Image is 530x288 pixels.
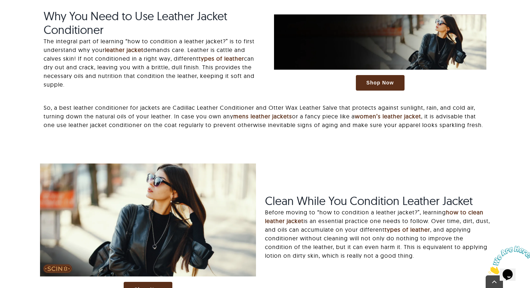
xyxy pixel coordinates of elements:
[485,243,530,277] iframe: chat widget
[44,103,486,129] p: So, a best leather conditioner for jackets are Cadillac Leather Conditioner and Otter Wax Leather...
[355,113,421,120] a: women’s leather jacket
[233,113,292,120] a: mens leather jackets
[274,14,487,70] img: how-to-style-bomber-jacket-blog-desktop
[44,9,227,37] span: Why You Need to Use Leather Jacket Conditioner
[265,193,473,208] span: Clean While You Condition Leather Jacket
[356,75,404,91] a: Shop Now
[265,208,490,260] p: Before moving to “how to condition a leather jacket?”, learning is an essential practice one need...
[3,3,48,31] img: Chat attention grabber
[385,226,430,233] a: types of leather
[366,80,394,86] span: Shop Now
[40,163,256,277] img: how-to-style-bomber-jacket-blog-featured-image
[44,37,256,89] p: The integral part of learning “how to condition a leather jacket?” is to first understand why you...
[105,46,143,53] a: leather jacket
[265,209,483,224] a: how to clean leather jacket
[199,55,244,62] a: types of leather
